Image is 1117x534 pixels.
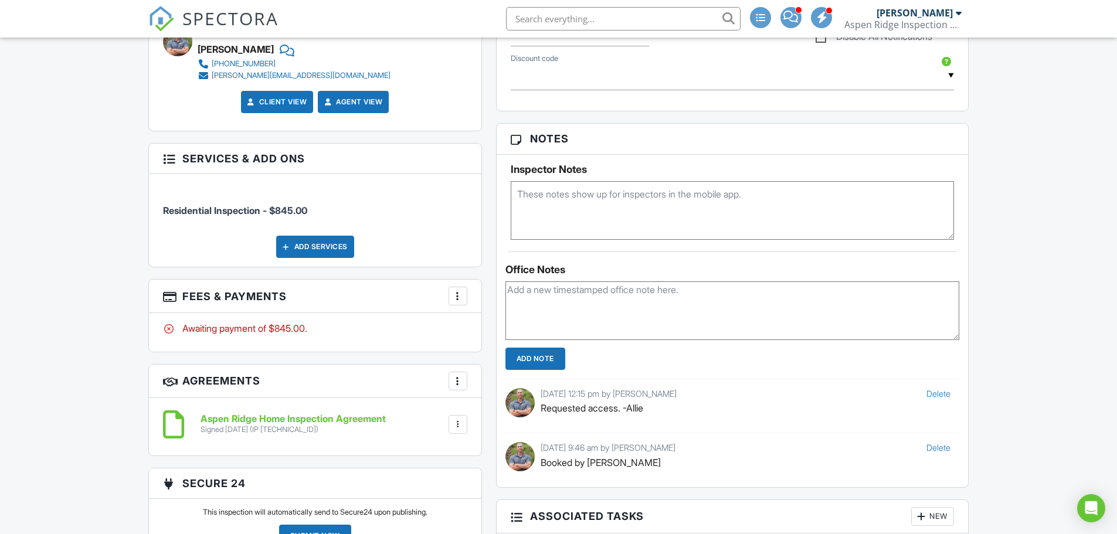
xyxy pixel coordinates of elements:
[276,236,354,258] div: Add Services
[212,71,391,80] div: [PERSON_NAME][EMAIL_ADDRESS][DOMAIN_NAME]
[201,425,386,434] div: Signed [DATE] (IP [TECHNICAL_ID])
[911,507,954,526] div: New
[1077,494,1105,522] div: Open Intercom Messenger
[201,414,386,424] h6: Aspen Ridge Home Inspection Agreement
[149,365,481,398] h3: Agreements
[163,322,467,335] div: Awaiting payment of $845.00.
[203,508,427,517] p: This inspection will automatically send to Secure24 upon publishing.
[149,144,481,174] h3: Services & Add ons
[497,124,969,154] h3: Notes
[148,6,174,32] img: The Best Home Inspection Software - Spectora
[322,96,382,108] a: Agent View
[505,388,535,417] img: upsdated_headshot_2.jpg
[212,59,276,69] div: [PHONE_NUMBER]
[182,6,279,30] span: SPECTORA
[511,53,558,64] label: Discount code
[505,442,535,471] img: upsdated_headshot_2.jpg
[612,443,675,453] span: [PERSON_NAME]
[877,7,953,19] div: [PERSON_NAME]
[245,96,307,108] a: Client View
[149,280,481,313] h3: Fees & Payments
[198,40,274,58] div: [PERSON_NAME]
[926,443,950,453] a: Delete
[506,7,741,30] input: Search everything...
[511,164,955,175] h5: Inspector Notes
[541,389,599,399] span: [DATE] 12:15 pm
[816,31,932,46] label: Disable All Notifications
[530,508,644,524] span: Associated Tasks
[505,264,960,275] div: Office Notes
[198,70,391,81] a: [PERSON_NAME][EMAIL_ADDRESS][DOMAIN_NAME]
[163,205,307,216] span: Residential Inspection - $845.00
[613,389,677,399] span: [PERSON_NAME]
[926,389,950,399] a: Delete
[541,443,598,453] span: [DATE] 9:46 am
[198,58,391,70] a: [PHONE_NUMBER]
[541,456,951,469] p: Booked by [PERSON_NAME]
[148,16,279,40] a: SPECTORA
[201,414,386,434] a: Aspen Ridge Home Inspection Agreement Signed [DATE] (IP [TECHNICAL_ID])
[505,348,565,370] input: Add Note
[163,183,467,226] li: Service: Residential Inspection
[844,19,962,30] div: Aspen Ridge Inspection Services LLC
[602,389,610,399] span: by
[600,443,609,453] span: by
[541,402,951,414] p: Requested access. -Allie
[149,468,481,499] h3: Secure 24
